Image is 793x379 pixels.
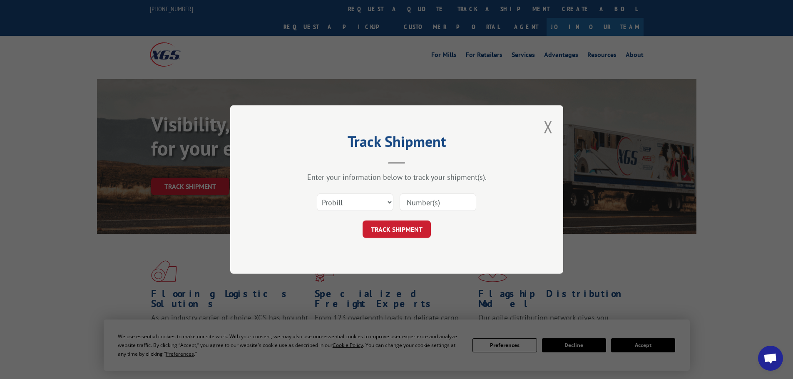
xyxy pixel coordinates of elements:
button: Close modal [544,116,553,138]
div: Enter your information below to track your shipment(s). [272,172,522,182]
button: TRACK SHIPMENT [363,220,431,238]
input: Number(s) [400,193,476,211]
a: Open chat [758,346,783,371]
h2: Track Shipment [272,136,522,151]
